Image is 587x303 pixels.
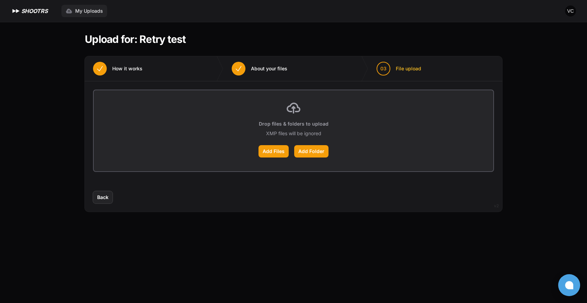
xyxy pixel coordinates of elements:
label: Add Files [258,145,289,158]
h1: SHOOTRS [21,7,48,15]
label: Add Folder [294,145,329,158]
div: v2 [494,202,499,210]
a: SHOOTRS SHOOTRS [11,7,48,15]
button: 03 File upload [368,56,429,81]
button: About your files [223,56,296,81]
span: 03 [380,65,387,72]
p: XMP files will be ignored [266,130,321,137]
button: User menu [565,5,576,16]
span: My Uploads [75,8,103,14]
p: Drop files & folders to upload [259,120,329,127]
button: Back [93,191,113,203]
img: Avatar of Vladimir Cvejanovic [565,5,576,16]
a: My Uploads [61,5,107,17]
span: Back [97,194,108,201]
span: About your files [251,65,287,72]
span: File upload [396,65,421,72]
button: Open chat window [558,274,580,296]
button: How it works [85,56,151,81]
img: SHOOTRS [11,7,21,15]
h1: Upload for: Retry test [85,33,186,45]
span: How it works [112,65,142,72]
